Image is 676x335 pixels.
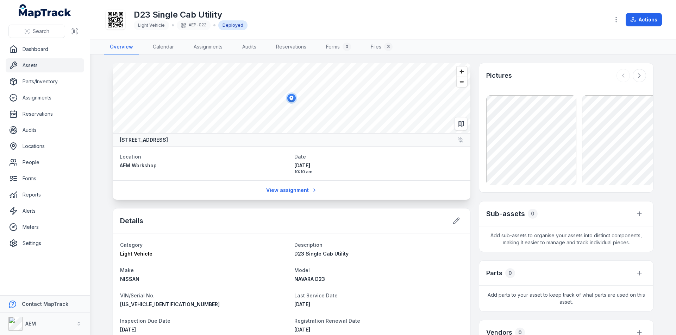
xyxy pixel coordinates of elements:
[479,226,653,252] span: Add sub-assets to organise your assets into distinct components, making it easier to manage and t...
[528,209,538,219] div: 0
[294,327,310,333] span: [DATE]
[120,242,143,248] span: Category
[120,216,143,226] h2: Details
[188,40,228,54] a: Assignments
[120,154,141,160] span: Location
[320,40,357,54] a: Forms0
[120,267,134,273] span: Make
[120,292,155,298] span: VIN/Serial No.
[6,91,84,105] a: Assignments
[6,123,84,137] a: Audits
[6,58,84,72] a: Assets
[626,13,662,26] button: Actions
[486,209,525,219] h2: Sub-assets
[138,22,165,28] span: Light Vehicle
[113,63,470,133] canvas: Map
[294,169,463,175] span: 10:10 am
[6,155,84,169] a: People
[294,327,310,333] time: 4/27/2026, 12:00:00 AM
[486,71,512,80] h3: Pictures
[177,20,211,30] div: AEM-022
[294,301,310,307] span: [DATE]
[486,268,502,278] h3: Parts
[237,40,262,54] a: Audits
[120,251,152,257] span: Light Vehicle
[457,66,467,77] button: Zoom in
[505,268,515,278] div: 0
[294,154,306,160] span: Date
[6,172,84,186] a: Forms
[294,301,310,307] time: 6/14/2025, 12:00:00 AM
[294,318,360,324] span: Registration Renewal Date
[25,321,36,327] strong: AEM
[134,9,248,20] h1: D23 Single Cab Utility
[120,327,136,333] span: [DATE]
[270,40,312,54] a: Reservations
[294,162,463,175] time: 10/7/2025, 10:10:50 AM
[6,220,84,234] a: Meters
[120,318,170,324] span: Inspection Due Date
[104,40,139,54] a: Overview
[120,301,220,307] span: [US_VEHICLE_IDENTIFICATION_NUMBER]
[19,4,71,18] a: MapTrack
[22,301,68,307] strong: Contact MapTrack
[147,40,180,54] a: Calendar
[294,267,310,273] span: Model
[294,162,463,169] span: [DATE]
[218,20,248,30] div: Deployed
[120,327,136,333] time: 10/27/2026, 12:00:00 AM
[294,276,325,282] span: NAVARA D23
[479,286,653,311] span: Add parts to your asset to keep track of what parts are used on this asset.
[6,139,84,153] a: Locations
[6,75,84,89] a: Parts/Inventory
[6,42,84,56] a: Dashboard
[365,40,398,54] a: Files3
[120,136,168,143] strong: [STREET_ADDRESS]
[294,292,338,298] span: Last Service Date
[6,107,84,121] a: Reservations
[8,25,65,38] button: Search
[343,43,351,51] div: 0
[120,276,139,282] span: NISSAN
[384,43,393,51] div: 3
[6,236,84,250] a: Settings
[294,242,323,248] span: Description
[33,28,49,35] span: Search
[262,183,322,197] a: View assignment
[457,77,467,87] button: Zoom out
[6,204,84,218] a: Alerts
[120,162,289,169] a: AEM Workshop
[454,117,468,130] button: Switch to Map View
[294,251,349,257] span: D23 Single Cab Utility
[6,188,84,202] a: Reports
[120,162,157,168] span: AEM Workshop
